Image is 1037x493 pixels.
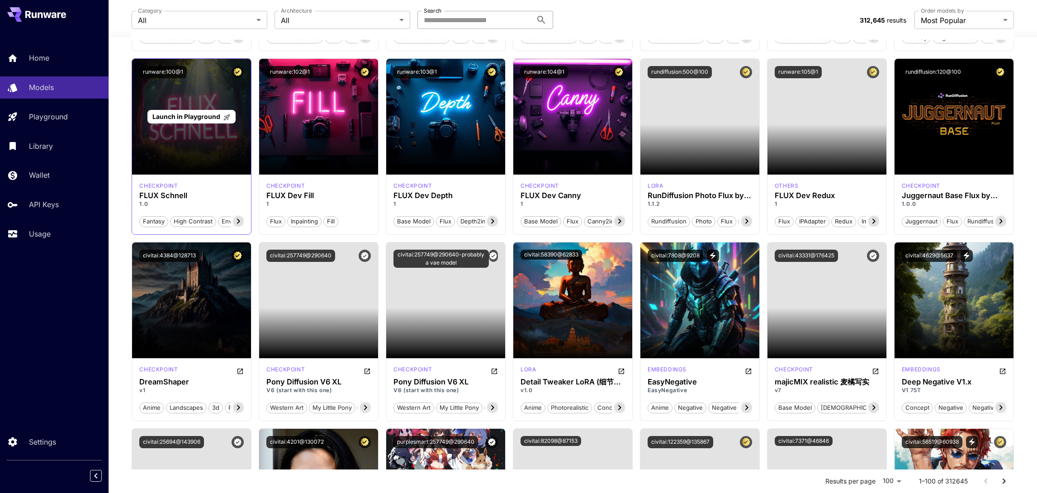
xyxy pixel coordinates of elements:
[489,250,498,262] button: Verified working
[457,215,494,227] button: depth2img
[486,436,498,448] button: Verified working
[995,472,1013,490] button: Go to next page
[775,250,838,262] button: civitai:43331@176425
[266,365,305,376] div: Pony
[969,403,1034,412] span: negative embedding
[309,403,355,412] span: my little pony
[872,365,879,376] button: Open in CivitAI
[648,365,687,374] p: embeddings
[867,66,879,78] button: Certified Model – Vetted for best performance and includes a commercial license.
[521,182,559,190] div: FLUX.1 D
[648,436,713,448] button: civitai:122359@135867
[140,403,164,412] span: anime
[648,217,690,226] span: rundiffusion
[775,191,879,200] h3: FLUX Dev Redux
[902,378,1006,386] h3: Deep Negative V1.x
[359,66,371,78] button: Certified Model – Vetted for best performance and includes a commercial license.
[29,111,68,122] p: Playground
[166,402,207,413] button: landscapes
[266,365,305,374] p: checkpoint
[521,365,536,376] div: SD 1.5
[393,386,498,394] p: V6 (start with this one)
[796,217,829,226] span: IPAdapter
[902,365,941,374] p: embeddings
[266,378,371,386] h3: Pony Diffusion V6 XL
[232,66,244,78] button: Certified Model – Vetted for best performance and includes a commercial license.
[921,7,964,14] label: Order models by
[648,386,752,394] p: EasyNegative
[521,66,568,78] button: runware:104@1
[139,191,244,200] h3: FLUX Schnell
[775,378,879,386] div: majicMIX realistic 麦橘写实
[491,365,498,376] button: Open in CivitAI
[902,191,1006,200] h3: Juggernaut Base Flux by RunDiffusion
[902,200,1006,208] p: 1.0.0
[858,215,889,227] button: img2img
[139,378,244,386] h3: DreamShaper
[692,215,715,227] button: photo
[902,386,1006,394] p: V1 75T
[521,182,559,190] p: checkpoint
[994,66,1006,78] button: Certified Model – Vetted for best performance and includes a commercial license.
[921,15,999,26] span: Most Popular
[521,191,625,200] h3: FLUX Dev Canny
[902,402,933,413] button: concept
[29,436,56,447] p: Settings
[267,403,307,412] span: western art
[266,191,371,200] h3: FLUX Dev Fill
[707,250,719,262] button: View trigger words
[817,402,890,413] button: [DEMOGRAPHIC_DATA]
[858,217,888,226] span: img2img
[323,215,338,227] button: Fill
[775,386,879,394] p: v7
[393,182,432,190] div: FLUX.1 D
[521,386,625,394] p: v1.0
[969,402,1034,413] button: negative embedding
[139,250,199,262] button: civitai:4384@128713
[648,191,752,200] h3: RunDiffusion Photo Flux by RunDiffusion
[139,182,178,190] div: FLUX.1 S
[393,436,478,448] button: purplesmart:257749@290640
[709,403,773,412] span: negative embedding
[521,436,581,446] button: civitai:82098@87153
[674,402,706,413] button: negative
[166,403,206,412] span: landscapes
[594,403,625,412] span: concept
[775,66,822,78] button: runware:105@1
[796,215,829,227] button: IPAdapter
[309,402,355,413] button: my little pony
[867,250,879,262] button: Verified working
[961,250,973,262] button: View trigger words
[139,215,168,227] button: Fantasy
[393,182,432,190] p: checkpoint
[775,182,799,190] div: FLUX.1 D
[718,217,736,226] span: flux
[394,217,434,226] span: Base model
[393,378,498,386] div: Pony Diffusion V6 XL
[393,250,489,268] button: civitai:257749@290640-probably a vae model
[902,403,933,412] span: concept
[436,217,455,226] span: Flux
[563,215,582,227] button: Flux
[393,365,432,374] p: checkpoint
[139,182,178,190] p: checkpoint
[648,403,672,412] span: anime
[359,250,371,262] button: Verified working
[97,468,109,484] div: Collapse sidebar
[879,474,904,488] div: 100
[775,402,815,413] button: base model
[521,403,545,412] span: anime
[648,182,663,190] p: lora
[966,436,978,448] button: View trigger words
[521,215,561,227] button: Base model
[648,365,687,376] div: SD 1.5
[266,436,327,448] button: civitai:4201@130072
[775,436,833,446] button: civitai:7371@46846
[717,215,736,227] button: flux
[225,402,270,413] button: photorealistic
[436,215,455,227] button: Flux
